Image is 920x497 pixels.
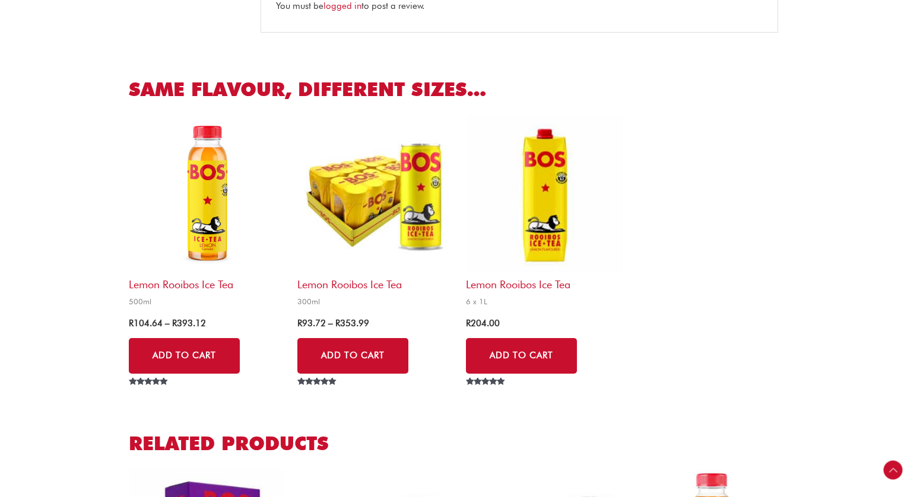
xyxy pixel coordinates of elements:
bdi: 353.99 [335,318,369,329]
span: 500ml [129,297,285,307]
span: R [297,318,302,329]
h2: Same flavour, different sizes… [129,77,792,102]
img: Lemon Rooibos Ice Tea [466,115,623,272]
span: 300ml [297,297,454,307]
a: Select options for “Lemon Rooibos Ice Tea” [129,338,240,374]
span: Rated out of 5 [297,378,338,412]
span: R [335,318,340,329]
bdi: 393.12 [172,318,206,329]
span: R [172,318,177,329]
a: Add to cart: “Lemon Rooibos Ice Tea” [466,338,577,374]
span: 6 x 1L [466,297,623,307]
img: Lemon Rooibos Ice Tea [297,115,454,272]
bdi: 93.72 [297,318,326,329]
span: – [328,318,333,329]
span: Rated out of 5 [466,378,507,412]
a: Lemon Rooibos Ice Tea300ml [297,115,454,311]
h2: Lemon Rooibos Ice Tea [466,272,623,291]
h2: Lemon Rooibos Ice Tea [129,272,285,291]
a: Lemon Rooibos Ice Tea500ml [129,115,285,311]
a: Select options for “Lemon Rooibos Ice Tea” [297,338,408,374]
a: Lemon Rooibos Ice Tea6 x 1L [466,115,623,311]
bdi: 204.00 [466,318,500,329]
h2: Related products [129,431,792,456]
a: logged in [323,1,361,11]
span: R [129,318,134,329]
span: R [466,318,471,329]
span: – [165,318,170,329]
img: Lemon Rooibos Ice Tea [129,115,285,272]
span: Rated out of 5 [129,378,170,412]
h2: Lemon Rooibos Ice Tea [297,272,454,291]
bdi: 104.64 [129,318,163,329]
